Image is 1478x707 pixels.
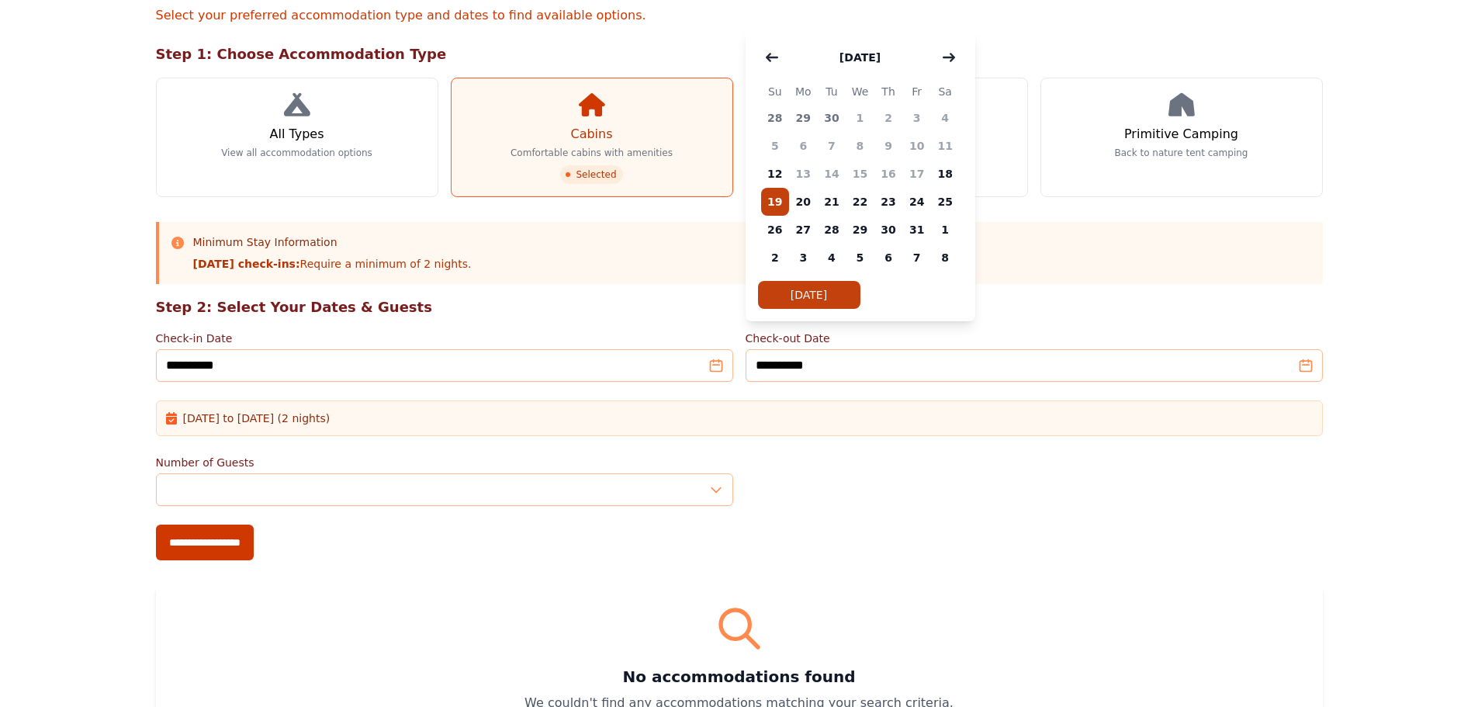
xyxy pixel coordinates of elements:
[269,125,324,144] h3: All Types
[931,104,960,132] span: 4
[902,132,931,160] span: 10
[902,244,931,272] span: 7
[1124,125,1238,144] h3: Primitive Camping
[193,256,472,272] p: Require a minimum of 2 nights.
[846,216,874,244] span: 29
[746,331,1323,346] label: Check-out Date
[874,188,903,216] span: 23
[846,160,874,188] span: 15
[789,216,818,244] span: 27
[874,216,903,244] span: 30
[156,6,1323,25] p: Select your preferred accommodation type and dates to find available options.
[902,104,931,132] span: 3
[818,132,846,160] span: 7
[1115,147,1248,159] p: Back to nature tent camping
[511,147,673,159] p: Comfortable cabins with amenities
[846,82,874,101] span: We
[761,104,790,132] span: 28
[789,82,818,101] span: Mo
[818,188,846,216] span: 21
[874,244,903,272] span: 6
[902,82,931,101] span: Fr
[761,160,790,188] span: 12
[846,104,874,132] span: 1
[818,104,846,132] span: 30
[560,165,622,184] span: Selected
[874,104,903,132] span: 2
[818,244,846,272] span: 4
[931,188,960,216] span: 25
[902,160,931,188] span: 17
[931,244,960,272] span: 8
[931,160,960,188] span: 18
[931,82,960,101] span: Sa
[874,82,903,101] span: Th
[902,216,931,244] span: 31
[193,258,300,270] strong: [DATE] check-ins:
[175,666,1304,688] h3: No accommodations found
[789,160,818,188] span: 13
[846,244,874,272] span: 5
[761,82,790,101] span: Su
[789,244,818,272] span: 3
[761,244,790,272] span: 2
[183,411,331,426] span: [DATE] to [DATE] (2 nights)
[931,216,960,244] span: 1
[761,216,790,244] span: 26
[156,78,438,197] a: All Types View all accommodation options
[931,132,960,160] span: 11
[156,455,733,470] label: Number of Guests
[193,234,472,250] h3: Minimum Stay Information
[824,42,896,73] button: [DATE]
[451,78,733,197] a: Cabins Comfortable cabins with amenities Selected
[818,216,846,244] span: 28
[761,132,790,160] span: 5
[789,132,818,160] span: 6
[818,160,846,188] span: 14
[221,147,372,159] p: View all accommodation options
[156,296,1323,318] h2: Step 2: Select Your Dates & Guests
[1040,78,1323,197] a: Primitive Camping Back to nature tent camping
[156,331,733,346] label: Check-in Date
[789,188,818,216] span: 20
[789,104,818,132] span: 29
[846,132,874,160] span: 8
[874,160,903,188] span: 16
[758,281,860,309] button: [DATE]
[818,82,846,101] span: Tu
[761,188,790,216] span: 19
[846,188,874,216] span: 22
[902,188,931,216] span: 24
[156,43,1323,65] h2: Step 1: Choose Accommodation Type
[570,125,612,144] h3: Cabins
[874,132,903,160] span: 9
